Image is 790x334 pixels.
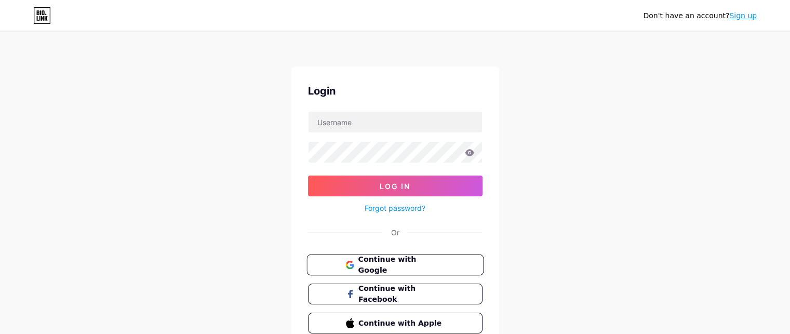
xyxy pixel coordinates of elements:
a: Forgot password? [365,203,425,213]
input: Username [309,112,482,132]
span: Continue with Facebook [358,283,444,305]
span: Continue with Google [358,254,445,276]
div: Or [391,227,399,238]
button: Log In [308,176,483,196]
button: Continue with Apple [308,313,483,333]
a: Continue with Google [308,255,483,275]
div: Don't have an account? [643,10,757,21]
button: Continue with Google [306,255,484,276]
span: Continue with Apple [358,318,444,329]
button: Continue with Facebook [308,284,483,304]
span: Log In [380,182,410,191]
div: Login [308,83,483,99]
a: Sign up [729,11,757,20]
